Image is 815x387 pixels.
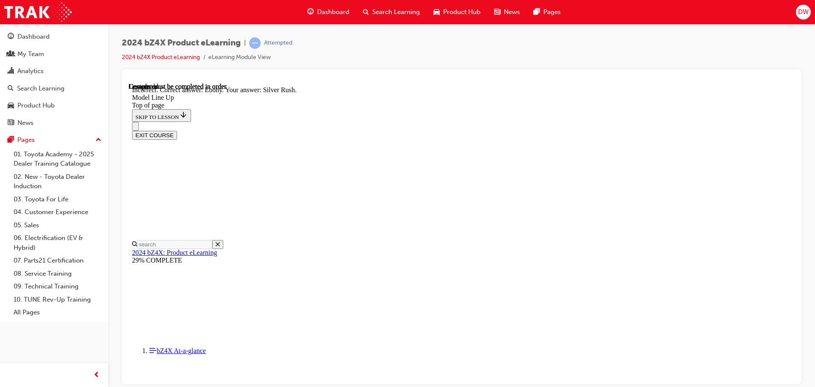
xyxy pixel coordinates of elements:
[10,232,105,254] a: 06. Electrification (EV & Hybrid)
[543,7,561,17] span: Pages
[3,81,105,96] a: Search Learning
[8,102,14,110] span: car-icon
[10,267,105,280] a: 08. Service Training
[8,68,14,75] span: chart-icon
[8,119,14,127] span: news-icon
[307,7,314,17] span: guage-icon
[433,7,440,17] span: car-icon
[129,83,795,384] iframe: To enrich screen reader interactions, please activate Accessibility in Grammarly extension settings
[17,32,50,42] div: Dashboard
[301,3,356,21] a: guage-iconDashboard
[3,98,105,113] a: Product Hub
[494,7,500,17] span: news-icon
[4,3,72,22] img: Trak
[8,136,14,144] span: pages-icon
[3,132,105,148] button: Pages
[363,7,369,17] span: search-icon
[8,85,14,93] span: search-icon
[17,101,55,110] div: Product Hub
[10,254,105,267] a: 07. Parts21 Certification
[17,118,34,128] div: News
[443,7,481,17] span: Product Hub
[10,219,105,232] a: 05. Sales
[10,193,105,206] a: 03. Toyota For Life
[122,54,200,61] a: 2024 bZ4X Product eLearning
[244,38,246,48] span: |
[10,170,105,193] a: 02. New - Toyota Dealer Induction
[798,7,809,17] span: DW
[17,49,44,59] div: My Team
[317,7,349,17] span: Dashboard
[96,135,101,146] span: up-icon
[10,280,105,293] a: 09. Technical Training
[527,3,568,21] a: pages-iconPages
[3,115,105,131] a: News
[122,38,241,48] span: 2024 bZ4X Product eLearning
[356,3,427,21] a: search-iconSearch Learning
[17,66,44,76] div: Analytics
[427,3,487,21] a: car-iconProduct Hub
[8,33,14,41] span: guage-icon
[17,135,35,145] div: Pages
[10,206,105,219] a: 04. Customer Experience
[3,27,105,132] button: DashboardMy TeamAnalyticsSearch LearningProduct HubNews
[796,5,811,20] button: DW
[10,306,105,319] a: All Pages
[504,7,520,17] span: News
[487,3,527,21] a: news-iconNews
[3,29,105,45] a: Dashboard
[8,51,14,58] span: people-icon
[372,7,420,17] span: Search Learning
[17,84,65,93] div: Search Learning
[10,293,105,306] a: 10. TUNE Rev-Up Training
[10,148,105,170] a: 01. Toyota Academy - 2025 Dealer Training Catalogue
[534,7,540,17] span: pages-icon
[3,46,105,62] a: My Team
[264,39,292,47] div: Attempted
[249,37,261,49] span: learningRecordVerb_ATTEMPT-icon
[208,53,271,62] li: eLearning Module View
[93,370,100,381] span: prev-icon
[3,63,105,79] a: Analytics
